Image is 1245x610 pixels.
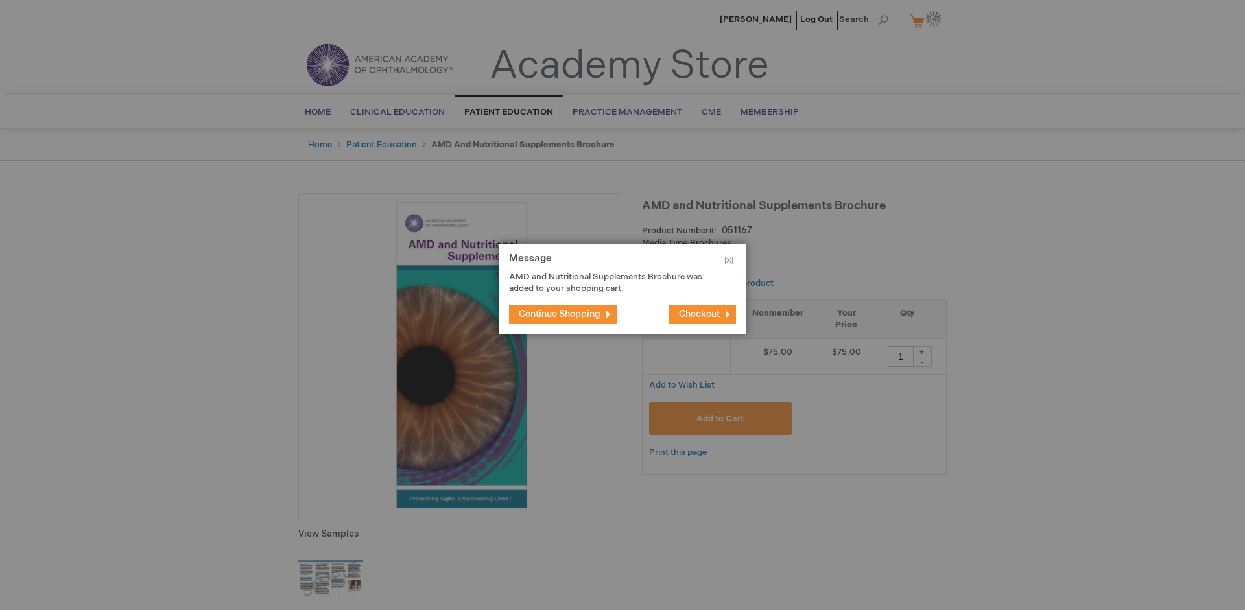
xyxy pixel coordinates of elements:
[679,309,720,320] span: Checkout
[509,305,617,324] button: Continue Shopping
[509,253,736,271] h1: Message
[509,271,717,295] p: AMD and Nutritional Supplements Brochure was added to your shopping cart.
[519,309,600,320] span: Continue Shopping
[669,305,736,324] button: Checkout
